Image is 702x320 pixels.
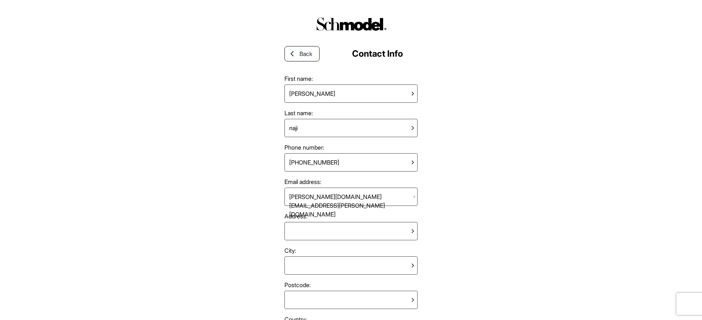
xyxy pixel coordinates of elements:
[286,189,413,204] div: [PERSON_NAME][DOMAIN_NAME][EMAIL_ADDRESS][PERSON_NAME][DOMAIN_NAME]
[286,121,301,135] div: naji
[284,246,418,255] label: City:
[299,49,312,58] span: Back
[284,212,418,221] label: Address:
[286,86,338,101] div: [PERSON_NAME]
[284,143,418,152] label: Phone number:
[284,46,320,61] a: Back
[313,15,389,33] img: logo
[284,281,418,289] label: Postcode:
[286,155,342,170] div: [PHONE_NUMBER]
[284,109,418,117] label: Last name:
[284,74,418,83] label: First name:
[284,177,418,186] label: Email address:
[352,47,403,60] div: Contact Info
